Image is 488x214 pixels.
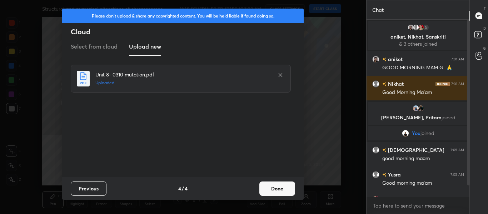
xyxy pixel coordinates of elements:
p: T [484,6,486,11]
span: You [412,130,420,136]
img: d927ead1100745ec8176353656eda1f8.jpg [407,24,414,31]
h4: Unit 8- 0310 mutation.pdf [95,71,270,78]
h5: Uploaded [95,80,270,86]
div: 7:05 AM [450,148,464,152]
img: default.png [412,24,419,31]
p: [PERSON_NAME], Pritam [373,115,464,120]
img: a1ea09021660488db1bc71b5356ddf31.jpg [402,130,409,137]
div: 7:01 AM [451,57,464,61]
h2: Cloud [71,27,304,36]
div: Good morning ma'am [382,180,464,187]
img: no-rating-badge.077c3623.svg [382,58,387,61]
div: 7:01 AM [451,82,464,86]
img: d927ead1100745ec8176353656eda1f8.jpg [372,56,379,63]
h6: Sanskriti [387,195,408,203]
h6: Yusra [387,171,401,178]
h4: 4 [185,185,188,192]
div: Please don't upload & share any copyrighted content. You will be held liable if found doing so. [62,9,304,23]
button: Done [259,181,295,196]
img: default.png [372,80,379,88]
div: 7:05 AM [450,173,464,177]
h4: 4 [178,185,181,192]
p: & 3 others joined [373,41,464,47]
div: GOOD MORNING MAM G 🙏 [382,64,464,71]
img: no-rating-badge.077c3623.svg [382,148,387,152]
p: D [483,26,486,31]
p: aniket, Nikhat, Sanskriti [373,34,464,40]
h3: Upload new [129,42,161,51]
span: joined [441,114,455,121]
img: no-rating-badge.077c3623.svg [382,82,387,86]
span: joined [420,130,434,136]
img: ccfa15e1ff884e139c6a31cbe539487b.jpg [417,105,424,112]
div: grid [367,20,470,197]
h6: Nikhat [387,80,404,88]
img: default.png [372,146,379,154]
div: 3 [422,24,429,31]
div: good morning maam [382,155,464,162]
button: Previous [71,181,106,196]
p: G [483,46,486,51]
img: a7957a4aac114aae98788939ee3cadb3.jpg [417,24,424,31]
h6: aniket [387,55,403,63]
div: Good Morning Ma'am [382,89,464,96]
h4: / [182,185,184,192]
img: iconic-dark.1390631f.png [435,82,450,86]
img: no-rating-badge.077c3623.svg [382,173,387,177]
img: c903dbe86a7348a8a5c0be88d5178b9b.jpg [412,105,419,112]
p: Chat [367,0,389,19]
img: default.png [372,171,379,178]
h6: [DEMOGRAPHIC_DATA] [387,146,444,154]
